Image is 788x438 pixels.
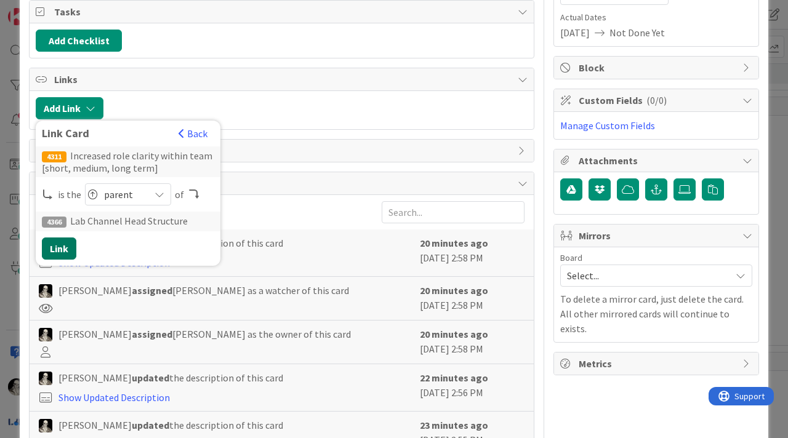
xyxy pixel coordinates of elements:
span: [PERSON_NAME] the description of this card [58,418,283,432]
b: 20 minutes ago [420,284,488,297]
span: [DATE] [560,25,590,40]
span: [PERSON_NAME] [PERSON_NAME] as a watcher of this card [58,283,349,298]
div: [DATE] 2:58 PM [420,327,525,357]
div: 4311 [42,151,66,162]
span: Custom Fields [579,93,736,108]
div: Link Card [42,127,172,140]
span: Metrics [579,356,736,371]
b: assigned [132,328,172,340]
div: [DATE] 2:58 PM [420,236,525,270]
button: Add Link [36,97,103,119]
span: Select... [567,267,725,284]
b: 23 minutes ago [420,419,488,431]
span: Comments [54,143,512,158]
img: WS [39,328,52,341]
span: Mirrors [579,228,736,243]
div: is the of [42,183,214,205]
b: assigned [132,284,172,297]
input: Search... [382,201,525,223]
b: 22 minutes ago [420,372,488,384]
b: updated [132,419,169,431]
span: Support [26,2,56,17]
span: Attachments [579,153,736,168]
button: Link [42,237,76,260]
span: ( 0/0 ) [646,94,667,106]
button: Back [178,127,208,140]
div: Increased role clarity within team [short, medium, long term] [36,146,220,177]
img: WS [39,419,52,432]
span: Links [54,72,512,87]
span: [PERSON_NAME] the description of this card [58,370,283,385]
span: [PERSON_NAME] [PERSON_NAME] as the owner of this card [58,327,351,341]
span: Tasks [54,4,512,19]
p: To delete a mirror card, just delete the card. All other mirrored cards will continue to exists. [560,292,752,336]
div: [DATE] 2:58 PM [420,283,525,314]
b: 20 minutes ago [420,237,488,249]
img: WS [39,284,52,298]
span: Not Done Yet [609,25,665,40]
button: Add Checklist [36,30,122,52]
b: 20 minutes ago [420,328,488,340]
b: updated [132,372,169,384]
span: Block [579,60,736,75]
span: Actual Dates [560,11,752,24]
span: Board [560,253,582,262]
span: History [54,176,512,191]
span: parent [104,186,143,203]
a: Manage Custom Fields [560,119,655,132]
img: WS [39,372,52,385]
div: [DATE] 2:56 PM [420,370,525,405]
div: 4366 [42,217,66,228]
div: Lab Channel Head Structure [36,212,220,231]
a: Show Updated Description [58,391,170,404]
